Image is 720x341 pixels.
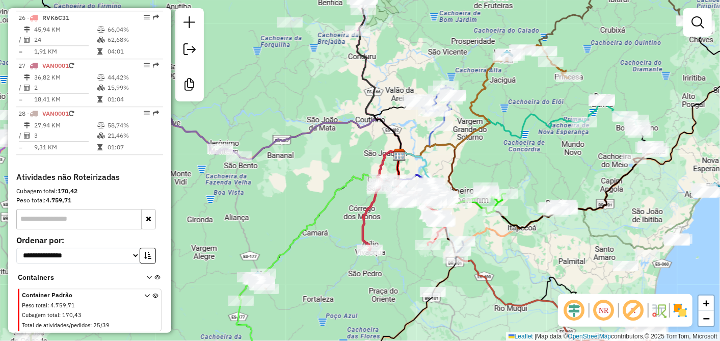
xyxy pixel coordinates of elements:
[651,302,667,319] img: Fluxo de ruas
[18,142,23,152] td: =
[47,302,49,309] span: :
[97,37,105,43] i: % de utilização da cubagem
[16,196,163,205] div: Peso total:
[18,94,23,104] td: =
[69,111,74,117] i: Veículo já utilizado nesta sessão
[97,144,102,150] i: Tempo total em rota
[24,122,30,128] i: Distância Total
[107,142,158,152] td: 01:07
[24,74,30,81] i: Distância Total
[42,62,69,69] span: VAN0001
[664,236,690,246] div: Atividade não roteirizada - DIST MERCADO 028
[7,128,20,141] img: Guaçuí
[699,296,714,311] a: Zoom in
[703,312,710,325] span: −
[144,14,150,20] em: Opções
[107,24,158,35] td: 66,04%
[58,187,77,195] strong: 170,42
[107,83,158,93] td: 15,99%
[62,311,82,319] span: 170,43
[1,129,26,140] div: Atividade não roteirizada - BOMBOCADOS
[179,39,200,62] a: Exportar sessão
[34,83,97,93] td: 2
[34,35,97,45] td: 24
[18,46,23,57] td: =
[144,110,150,116] em: Opções
[90,322,92,329] span: :
[16,234,163,246] label: Ordenar por:
[22,322,90,329] span: Total de atividades/pedidos
[153,62,159,68] em: Rota exportada
[140,248,156,264] button: Ordem crescente
[18,130,23,141] td: /
[179,12,200,35] a: Nova sessão e pesquisa
[93,322,110,329] span: 25/39
[18,14,69,21] span: 26 -
[24,85,30,91] i: Total de Atividades
[97,48,102,55] i: Tempo total em rota
[24,27,30,33] i: Distância Total
[664,235,689,245] div: Atividade não roteirizada - SUPER BOLONINI
[18,35,23,45] td: /
[97,96,102,102] i: Tempo total em rota
[59,311,61,319] span: :
[42,110,69,117] span: VAN0001
[50,302,75,309] span: 4.759,71
[687,12,708,33] a: Exibir filtros
[699,311,714,326] a: Zoom out
[97,122,105,128] i: % de utilização do peso
[107,120,158,130] td: 58,74%
[24,133,30,139] i: Total de Atividades
[535,333,536,340] span: |
[16,172,163,182] h4: Atividades não Roteirizadas
[69,63,74,69] i: Veículo já utilizado nesta sessão
[107,35,158,45] td: 62,68%
[107,94,158,104] td: 01:04
[34,24,97,35] td: 45,94 KM
[420,287,445,297] div: Atividade não roteirizada - TEXA GRILL
[144,62,150,68] em: Opções
[1,130,26,140] div: Atividade não roteirizada - CACHACARIA JJ
[153,14,159,20] em: Rota exportada
[34,120,97,130] td: 27,94 KM
[34,94,97,104] td: 18,41 KM
[42,14,69,21] span: RVK6C31
[97,85,105,91] i: % de utilização da cubagem
[107,72,158,83] td: 44,42%
[621,298,646,323] span: Exibir rótulo
[18,272,133,283] span: Containers
[509,333,533,340] a: Leaflet
[667,234,692,244] div: Atividade não roteirizada - DECKS BAR E RESTAURA
[568,333,611,340] a: OpenStreetMap
[34,142,97,152] td: 9,31 KM
[153,110,159,116] em: Rota exportada
[18,62,74,69] span: 27 -
[663,233,689,244] div: Atividade não roteirizada - MERCEARIA BRUCUTU LT
[562,298,586,323] span: Ocultar deslocamento
[24,37,30,43] i: Total de Atividades
[592,298,616,323] span: Ocultar NR
[16,187,163,196] div: Cubagem total:
[97,133,105,139] i: % de utilização da cubagem
[34,130,97,141] td: 3
[393,148,406,162] img: Farid - Cachoeiro
[4,124,29,134] div: Atividade não roteirizada - SANDRA LUCIA
[46,196,71,204] strong: 4.759,71
[22,291,132,300] span: Container Padrão
[97,27,105,33] i: % de utilização do peso
[703,297,710,309] span: +
[18,83,23,93] td: /
[506,332,720,341] div: Map data © contributors,© 2025 TomTom, Microsoft
[107,46,158,57] td: 04:01
[672,302,688,319] img: Exibir/Ocultar setores
[251,271,264,284] img: Muqui
[22,311,59,319] span: Cubagem total
[179,74,200,97] a: Criar modelo
[22,302,47,309] span: Peso total
[277,17,303,28] div: Atividade não roteirizada - BAR ARAPOCA
[107,130,158,141] td: 21,46%
[500,49,514,63] img: Vargem Alta
[97,74,105,81] i: % de utilização do peso
[613,261,638,271] div: Atividade não roteirizada - WISNE COSTA DE JESUS
[635,250,660,260] div: Atividade não roteirizada - LEO E SU DIST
